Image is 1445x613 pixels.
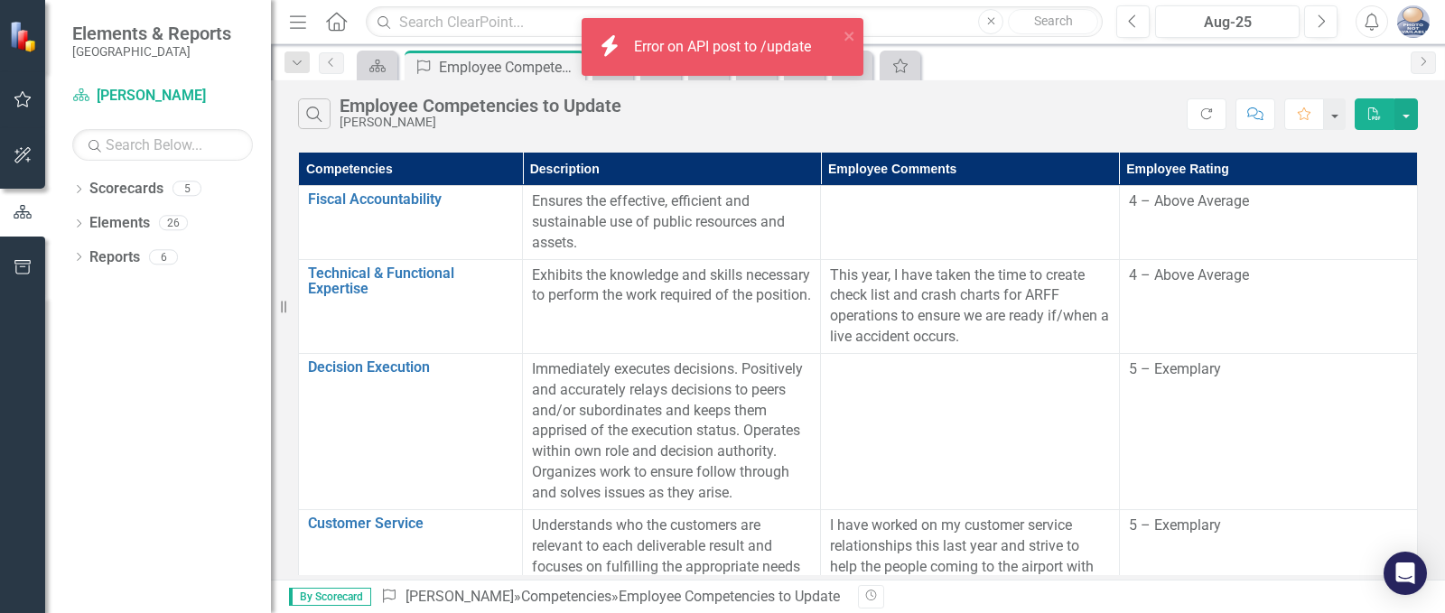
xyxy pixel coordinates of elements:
[72,23,231,44] span: Elements & Reports
[340,96,621,116] div: Employee Competencies to Update
[308,265,513,297] a: Technical & Functional Expertise
[532,191,811,254] p: Ensures the effective, efficient and sustainable use of public resources and assets.
[1129,516,1221,534] span: 5 – Exemplary
[634,37,816,58] div: Error on API post to /update
[1129,192,1249,209] span: 4 – Above Average
[1034,14,1073,28] span: Search
[72,44,231,59] small: [GEOGRAPHIC_DATA]
[532,265,811,307] p: Exhibits the knowledge and skills necessary to perform the work required of the position.
[380,587,844,608] div: » »
[308,191,513,208] a: Fiscal Accountability
[89,247,140,268] a: Reports
[439,56,581,79] div: Employee Competencies to Update
[821,259,1119,353] td: Double-Click to Edit
[9,21,41,52] img: ClearPoint Strategy
[149,249,178,265] div: 6
[532,359,811,504] p: Immediately executes decisions. Positively and accurately relays decisions to peers and/or subord...
[159,216,188,231] div: 26
[1397,5,1430,38] img: Kyle True
[1119,353,1417,509] td: Double-Click to Edit
[844,25,856,46] button: close
[1161,12,1293,33] div: Aug-25
[821,353,1119,509] td: Double-Click to Edit
[72,129,253,161] input: Search Below...
[89,213,150,234] a: Elements
[289,588,371,606] span: By Scorecard
[1129,360,1221,377] span: 5 – Exemplary
[406,588,514,605] a: [PERSON_NAME]
[619,588,840,605] div: Employee Competencies to Update
[89,179,163,200] a: Scorecards
[1155,5,1300,38] button: Aug-25
[821,186,1119,260] td: Double-Click to Edit
[1129,266,1249,283] span: 4 – Above Average
[1119,186,1417,260] td: Double-Click to Edit
[521,588,611,605] a: Competencies
[308,359,513,376] a: Decision Execution
[72,86,253,107] a: [PERSON_NAME]
[1384,552,1427,595] div: Open Intercom Messenger
[299,353,523,509] td: Double-Click to Edit Right Click for Context Menu
[830,265,1109,348] p: This year, I have taken the time to create check list and crash charts for ARFF operations to ens...
[308,515,513,532] a: Customer Service
[299,186,523,260] td: Double-Click to Edit Right Click for Context Menu
[366,6,1103,38] input: Search ClearPoint...
[172,181,201,197] div: 5
[299,259,523,353] td: Double-Click to Edit Right Click for Context Menu
[340,116,621,129] div: [PERSON_NAME]
[1008,9,1098,34] button: Search
[532,515,811,598] p: Understands who the customers are relevant to each deliverable result and focuses on fulfilling t...
[1119,259,1417,353] td: Double-Click to Edit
